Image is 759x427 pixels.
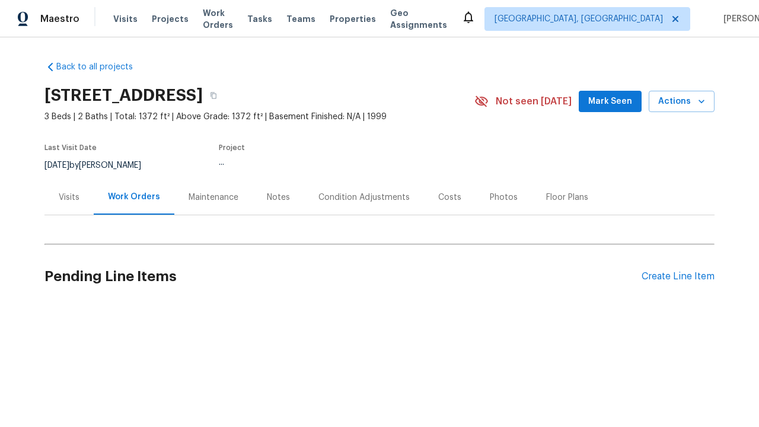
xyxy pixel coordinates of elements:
[390,7,447,31] span: Geo Assignments
[40,13,79,25] span: Maestro
[495,13,663,25] span: [GEOGRAPHIC_DATA], [GEOGRAPHIC_DATA]
[438,192,461,203] div: Costs
[247,15,272,23] span: Tasks
[267,192,290,203] div: Notes
[579,91,642,113] button: Mark Seen
[44,111,474,123] span: 3 Beds | 2 Baths | Total: 1372 ft² | Above Grade: 1372 ft² | Basement Finished: N/A | 1999
[44,61,158,73] a: Back to all projects
[59,192,79,203] div: Visits
[203,7,233,31] span: Work Orders
[330,13,376,25] span: Properties
[189,192,238,203] div: Maintenance
[588,94,632,109] span: Mark Seen
[44,144,97,151] span: Last Visit Date
[44,249,642,304] h2: Pending Line Items
[152,13,189,25] span: Projects
[286,13,315,25] span: Teams
[649,91,715,113] button: Actions
[44,90,203,101] h2: [STREET_ADDRESS]
[44,161,69,170] span: [DATE]
[490,192,518,203] div: Photos
[496,95,572,107] span: Not seen [DATE]
[642,271,715,282] div: Create Line Item
[108,191,160,203] div: Work Orders
[318,192,410,203] div: Condition Adjustments
[546,192,588,203] div: Floor Plans
[658,94,705,109] span: Actions
[44,158,155,173] div: by [PERSON_NAME]
[219,144,245,151] span: Project
[113,13,138,25] span: Visits
[219,158,447,167] div: ...
[203,85,224,106] button: Copy Address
